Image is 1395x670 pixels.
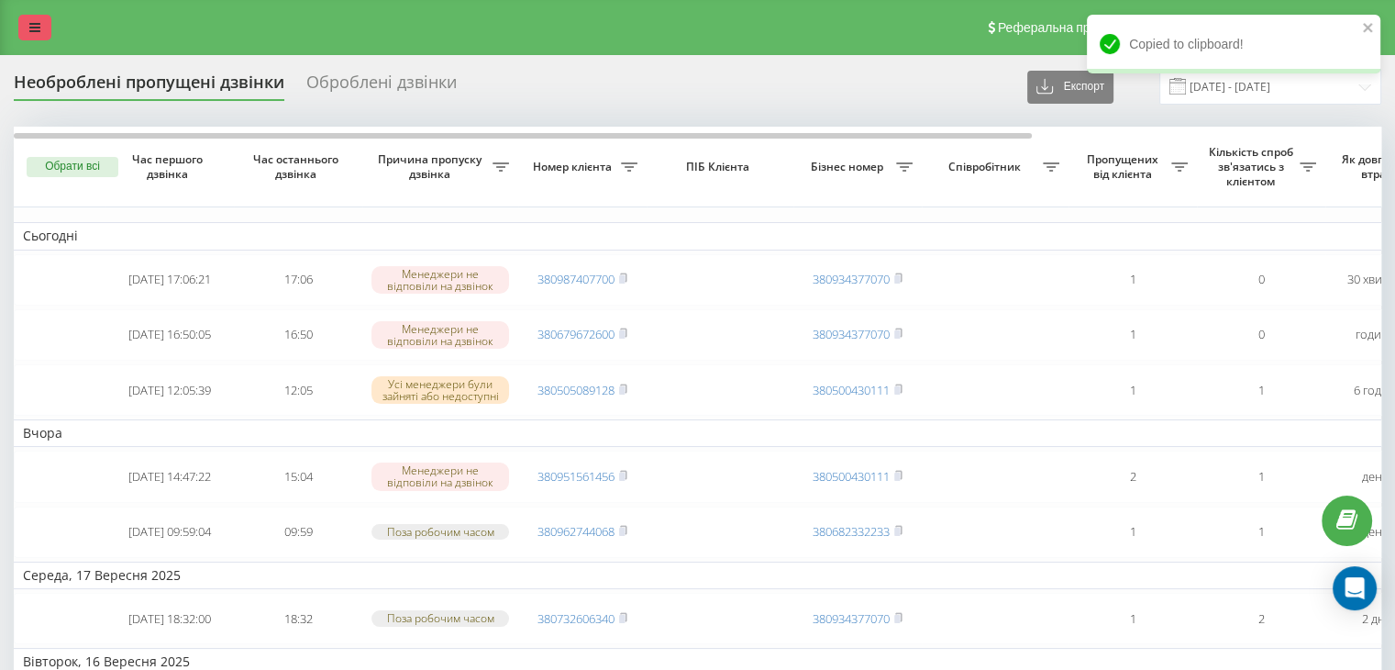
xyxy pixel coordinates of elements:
a: 380987407700 [537,271,614,287]
span: Причина пропуску дзвінка [371,152,493,181]
td: [DATE] 14:47:22 [105,451,234,502]
a: 380505089128 [537,382,614,398]
td: 1 [1197,451,1325,502]
div: Поза робочим часом [371,524,509,540]
span: Час останнього дзвінка [249,152,348,181]
td: 17:06 [234,254,362,306]
div: Усі менеджери були зайняті або недоступні [371,376,509,404]
span: Пропущених від клієнта [1078,152,1171,181]
span: Номер клієнта [527,160,621,174]
td: 12:05 [234,364,362,416]
a: 380934377070 [813,610,890,627]
td: 18:32 [234,593,362,644]
td: 1 [1197,364,1325,416]
a: 380500430111 [813,468,890,485]
div: Необроблені пропущені дзвінки [14,73,284,101]
div: Менеджери не відповіли на дзвінок [371,321,509,349]
a: 380934377070 [813,326,890,342]
span: Кількість спроб зв'язатись з клієнтом [1206,145,1300,188]
span: Співробітник [931,160,1043,174]
td: [DATE] 16:50:05 [105,309,234,361]
a: 380962744068 [537,523,614,540]
button: Експорт [1027,71,1113,104]
a: 380500430111 [813,382,890,398]
td: [DATE] 17:06:21 [105,254,234,306]
a: 380732606340 [537,610,614,627]
span: Бізнес номер [803,160,896,174]
td: [DATE] 12:05:39 [105,364,234,416]
td: 1 [1068,593,1197,644]
td: 2 [1197,593,1325,644]
div: Copied to clipboard! [1087,15,1380,73]
td: 15:04 [234,451,362,502]
td: 1 [1197,507,1325,558]
a: 380951561456 [537,468,614,485]
span: ПІБ Клієнта [662,160,778,174]
td: [DATE] 18:32:00 [105,593,234,644]
td: 0 [1197,309,1325,361]
span: Час першого дзвінка [120,152,219,181]
td: 2 [1068,451,1197,502]
td: [DATE] 09:59:04 [105,507,234,558]
div: Open Intercom Messenger [1333,566,1377,610]
button: close [1362,20,1375,38]
td: 16:50 [234,309,362,361]
td: 1 [1068,364,1197,416]
button: Обрати всі [27,157,118,177]
a: 380679672600 [537,326,614,342]
td: 1 [1068,309,1197,361]
td: 0 [1197,254,1325,306]
span: Реферальна програма [998,20,1133,35]
td: 1 [1068,254,1197,306]
div: Менеджери не відповіли на дзвінок [371,266,509,294]
div: Поза робочим часом [371,610,509,626]
div: Оброблені дзвінки [306,73,457,101]
td: 09:59 [234,507,362,558]
div: Менеджери не відповіли на дзвінок [371,463,509,490]
a: 380934377070 [813,271,890,287]
td: 1 [1068,507,1197,558]
a: 380682332233 [813,523,890,540]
